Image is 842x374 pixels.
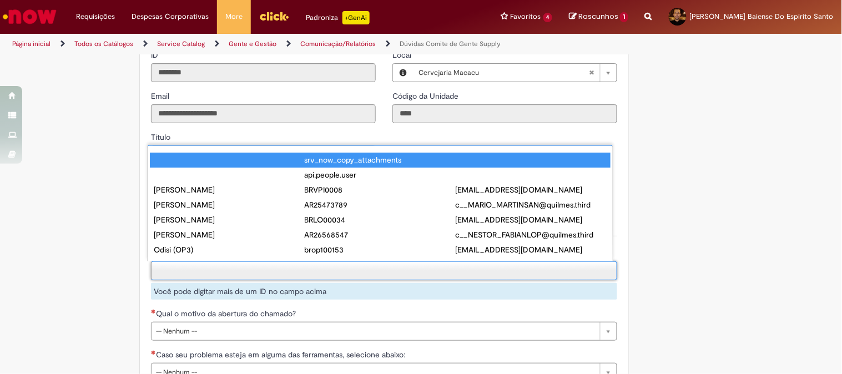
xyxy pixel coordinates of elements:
div: [EMAIL_ADDRESS][DOMAIN_NAME] [456,214,607,225]
div: [PERSON_NAME] [154,214,305,225]
div: AR25473789 [305,199,456,210]
ul: Quem é o ID Impactado? [148,150,613,261]
div: BRVPI0008 [305,184,456,195]
div: [PERSON_NAME] [154,199,305,210]
div: a@[DOMAIN_NAME] [305,259,456,270]
div: c__MARIO_MARTINSAN@quilmes.third [456,199,607,210]
div: a@[DOMAIN_NAME] [456,259,607,270]
div: Odisi (OP3) [154,244,305,255]
div: srv_now_copy_attachments [305,154,456,165]
div: c__NESTOR_FABIANLOP@quilmes.third [456,229,607,240]
div: brop100153 [305,244,456,255]
div: [EMAIL_ADDRESS][DOMAIN_NAME] [456,184,607,195]
div: [PERSON_NAME] [154,184,305,195]
div: BRLO00034 [305,214,456,225]
div: "/><script Bar [154,259,305,270]
div: [PERSON_NAME] [154,229,305,240]
div: api.people.user [305,169,456,180]
div: AR26568547 [305,229,456,240]
div: [EMAIL_ADDRESS][DOMAIN_NAME] [456,244,607,255]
